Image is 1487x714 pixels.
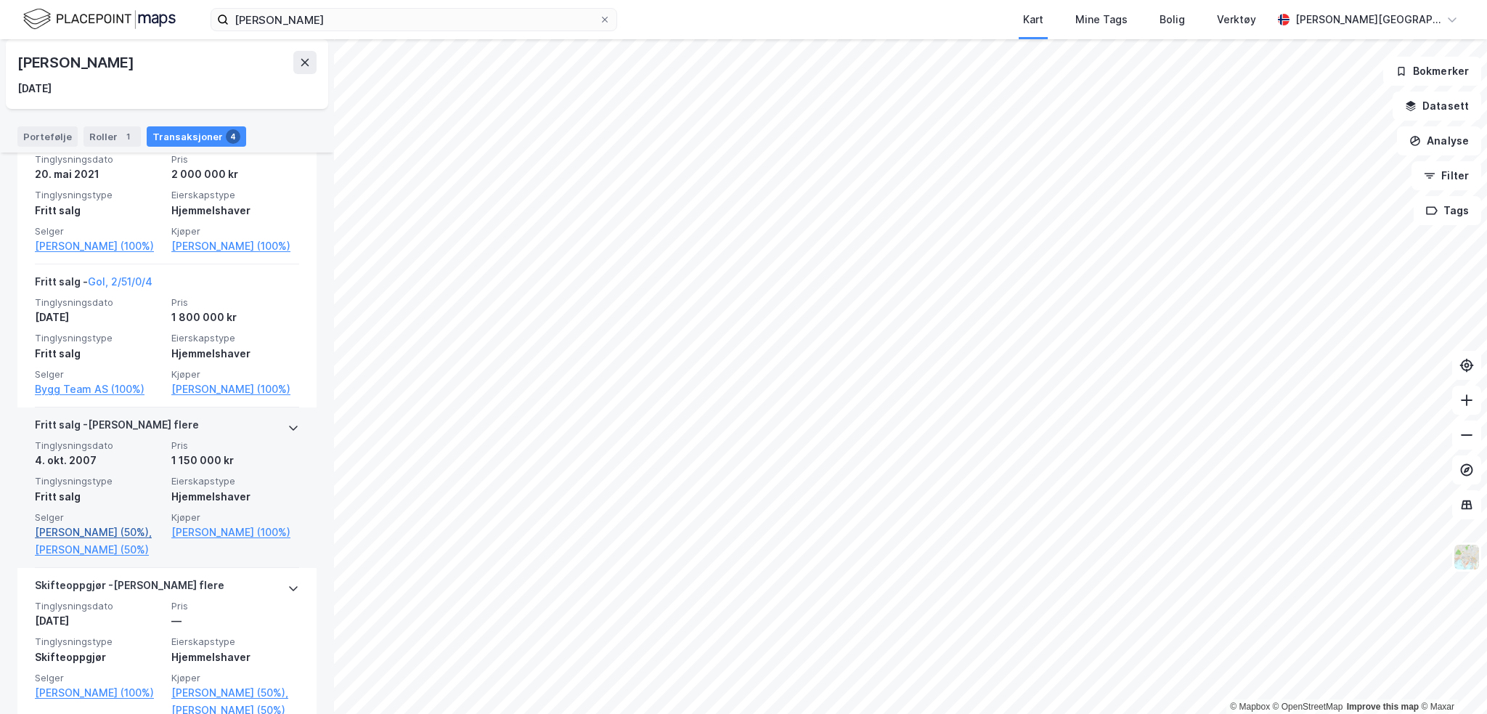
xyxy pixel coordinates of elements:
[17,126,78,147] div: Portefølje
[171,612,299,630] div: —
[171,511,299,524] span: Kjøper
[171,368,299,381] span: Kjøper
[35,577,224,600] div: Skifteoppgjør - [PERSON_NAME] flere
[35,153,163,166] span: Tinglysningsdato
[35,524,163,541] a: [PERSON_NAME] (50%),
[1453,543,1480,571] img: Z
[35,439,163,452] span: Tinglysningsdato
[171,524,299,541] a: [PERSON_NAME] (100%)
[171,332,299,344] span: Eierskapstype
[171,345,299,362] div: Hjemmelshaver
[35,345,163,362] div: Fritt salg
[226,129,240,144] div: 4
[35,684,163,702] a: [PERSON_NAME] (100%)
[1393,92,1481,121] button: Datasett
[147,126,246,147] div: Transaksjoner
[1397,126,1481,155] button: Analyse
[1383,57,1481,86] button: Bokmerker
[35,368,163,381] span: Selger
[35,166,163,183] div: 20. mai 2021
[35,189,163,201] span: Tinglysningstype
[121,129,135,144] div: 1
[35,381,163,398] a: Bygg Team AS (100%)
[1411,161,1481,190] button: Filter
[171,189,299,201] span: Eierskapstype
[1023,11,1043,28] div: Kart
[88,275,152,288] a: Gol, 2/51/0/4
[1230,702,1270,712] a: Mapbox
[171,439,299,452] span: Pris
[17,80,52,97] div: [DATE]
[35,202,163,219] div: Fritt salg
[35,600,163,612] span: Tinglysningsdato
[35,636,163,648] span: Tinglysningstype
[1273,702,1343,712] a: OpenStreetMap
[171,475,299,487] span: Eierskapstype
[35,511,163,524] span: Selger
[35,488,163,506] div: Fritt salg
[1160,11,1185,28] div: Bolig
[35,612,163,630] div: [DATE]
[171,672,299,684] span: Kjøper
[35,296,163,309] span: Tinglysningsdato
[35,649,163,666] div: Skifteoppgjør
[35,672,163,684] span: Selger
[171,381,299,398] a: [PERSON_NAME] (100%)
[35,273,152,296] div: Fritt salg -
[1075,11,1128,28] div: Mine Tags
[23,7,176,32] img: logo.f888ab2527a4732fd821a326f86c7f29.svg
[35,475,163,487] span: Tinglysningstype
[1414,644,1487,714] iframe: Chat Widget
[171,225,299,238] span: Kjøper
[35,332,163,344] span: Tinglysningstype
[229,9,599,31] input: Søk på adresse, matrikkel, gårdeiere, leietakere eller personer
[171,166,299,183] div: 2 000 000 kr
[1295,11,1441,28] div: [PERSON_NAME][GEOGRAPHIC_DATA]
[171,600,299,612] span: Pris
[35,238,163,255] a: [PERSON_NAME] (100%)
[35,416,199,439] div: Fritt salg - [PERSON_NAME] flere
[171,488,299,506] div: Hjemmelshaver
[35,452,163,469] div: 4. okt. 2007
[1347,702,1419,712] a: Improve this map
[17,51,137,74] div: [PERSON_NAME]
[171,684,299,702] a: [PERSON_NAME] (50%),
[1414,644,1487,714] div: Kontrollprogram for chat
[171,649,299,666] div: Hjemmelshaver
[35,309,163,326] div: [DATE]
[171,452,299,469] div: 1 150 000 kr
[35,225,163,238] span: Selger
[171,309,299,326] div: 1 800 000 kr
[171,202,299,219] div: Hjemmelshaver
[35,541,163,559] a: [PERSON_NAME] (50%)
[1414,196,1481,225] button: Tags
[171,153,299,166] span: Pris
[171,296,299,309] span: Pris
[1217,11,1256,28] div: Verktøy
[83,126,141,147] div: Roller
[171,238,299,255] a: [PERSON_NAME] (100%)
[171,636,299,648] span: Eierskapstype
